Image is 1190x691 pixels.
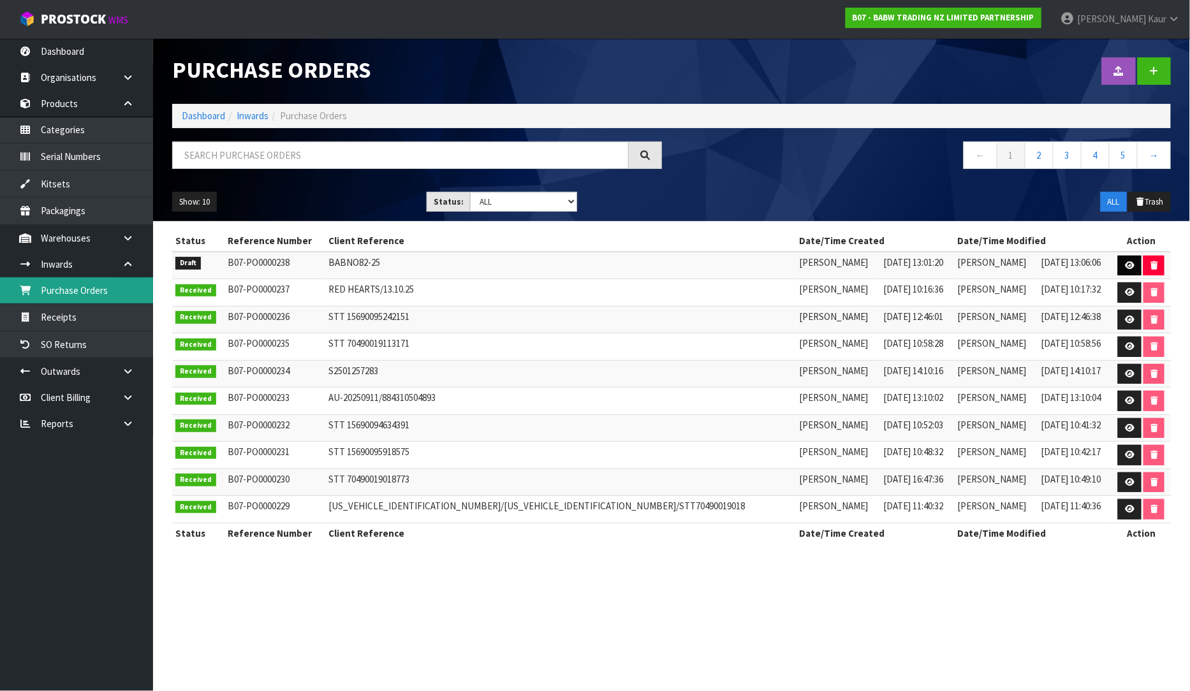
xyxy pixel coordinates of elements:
span: [DATE] 12:46:38 [1041,310,1101,323]
span: [PERSON_NAME] [800,500,869,512]
strong: Status: [434,196,464,207]
span: [DATE] 10:49:10 [1041,473,1101,485]
td: B07-PO0000234 [224,360,325,388]
td: B07-PO0000232 [224,414,325,442]
td: B07-PO0000229 [224,496,325,523]
th: Action [1112,231,1171,251]
button: Show: 10 [172,192,217,212]
td: S2501257283 [325,360,797,388]
span: Received [175,393,216,405]
td: [US_VEHICLE_IDENTIFICATION_NUMBER]/[US_VEHICLE_IDENTIFICATION_NUMBER]/STT70490019018 [325,496,797,523]
td: B07-PO0000235 [224,333,325,361]
td: STT 15690094634391 [325,414,797,442]
th: Client Reference [325,523,797,543]
span: [DATE] 10:58:28 [883,337,943,349]
th: Action [1112,523,1171,543]
td: B07-PO0000238 [224,252,325,279]
td: STT 70490019113171 [325,333,797,361]
span: [PERSON_NAME] [957,283,1026,295]
td: STT 15690095918575 [325,442,797,469]
span: Kaur [1148,13,1166,25]
td: AU-20250911/884310504893 [325,388,797,415]
span: [DATE] 14:10:17 [1041,365,1101,377]
span: [PERSON_NAME] [957,337,1026,349]
span: [PERSON_NAME] [957,256,1026,268]
th: Date/Time Created [797,231,954,251]
span: [PERSON_NAME] [800,283,869,295]
span: [DATE] 12:46:01 [883,310,943,323]
span: [PERSON_NAME] [800,310,869,323]
span: Received [175,447,216,460]
span: ProStock [41,11,106,27]
span: [PERSON_NAME] [957,391,1026,404]
span: [PERSON_NAME] [957,365,1026,377]
span: Received [175,338,216,351]
h1: Purchase Orders [172,57,662,82]
a: 3 [1053,142,1082,169]
span: [PERSON_NAME] [957,310,1026,323]
span: [PERSON_NAME] [957,419,1026,431]
span: [DATE] 10:48:32 [883,446,943,458]
span: [DATE] 13:01:20 [883,256,943,268]
th: Reference Number [224,231,325,251]
a: 1 [997,142,1025,169]
span: [DATE] 11:40:36 [1041,500,1101,512]
span: [DATE] 10:41:32 [1041,419,1101,431]
span: [DATE] 10:42:17 [1041,446,1101,458]
strong: B07 - BABW TRADING NZ LIMITED PARTNERSHIP [853,12,1034,23]
span: [DATE] 10:58:56 [1041,337,1101,349]
th: Date/Time Modified [954,231,1112,251]
span: [DATE] 16:47:36 [883,473,943,485]
span: [DATE] 13:06:06 [1041,256,1101,268]
td: B07-PO0000230 [224,469,325,496]
span: [DATE] 14:10:16 [883,365,943,377]
td: BABNO82-25 [325,252,797,279]
span: Received [175,419,216,432]
span: [PERSON_NAME] [957,446,1026,458]
span: [DATE] 10:16:36 [883,283,943,295]
th: Status [172,231,224,251]
a: Dashboard [182,110,225,122]
span: Received [175,311,216,324]
th: Client Reference [325,231,797,251]
span: [PERSON_NAME] [957,473,1026,485]
td: STT 70490019018773 [325,469,797,496]
span: Received [175,284,216,297]
span: [PERSON_NAME] [800,446,869,458]
th: Date/Time Created [797,523,954,543]
span: Received [175,501,216,514]
span: Draft [175,257,201,270]
input: Search purchase orders [172,142,629,169]
button: ALL [1101,192,1127,212]
span: [DATE] 13:10:02 [883,391,943,404]
nav: Page navigation [681,142,1171,173]
td: B07-PO0000233 [224,388,325,415]
span: [PERSON_NAME] [800,365,869,377]
span: [PERSON_NAME] [800,419,869,431]
td: B07-PO0000237 [224,279,325,307]
small: WMS [108,14,128,26]
span: Purchase Orders [280,110,347,122]
span: [PERSON_NAME] [800,337,869,349]
th: Status [172,523,224,543]
th: Date/Time Modified [954,523,1112,543]
span: Received [175,474,216,486]
button: Trash [1128,192,1171,212]
span: [PERSON_NAME] [957,500,1026,512]
a: B07 - BABW TRADING NZ LIMITED PARTNERSHIP [846,8,1041,28]
td: B07-PO0000231 [224,442,325,469]
span: [PERSON_NAME] [800,473,869,485]
span: [DATE] 10:52:03 [883,419,943,431]
a: ← [964,142,997,169]
span: [PERSON_NAME] [1077,13,1146,25]
td: RED HEARTS/13.10.25 [325,279,797,307]
span: [PERSON_NAME] [800,256,869,268]
span: [DATE] 10:17:32 [1041,283,1101,295]
img: cube-alt.png [19,11,35,27]
td: B07-PO0000236 [224,306,325,333]
span: Received [175,365,216,378]
a: 2 [1025,142,1054,169]
a: 5 [1109,142,1138,169]
span: [PERSON_NAME] [800,391,869,404]
td: STT 15690095242151 [325,306,797,333]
